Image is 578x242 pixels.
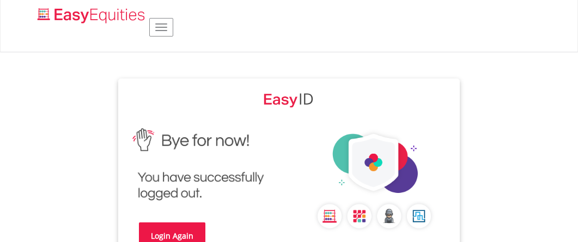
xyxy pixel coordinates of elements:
img: EasyEquities [264,89,314,108]
img: EasyEquities [126,122,281,207]
a: Home page [33,3,149,25]
img: EasyEquities_Logo.png [35,7,149,25]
